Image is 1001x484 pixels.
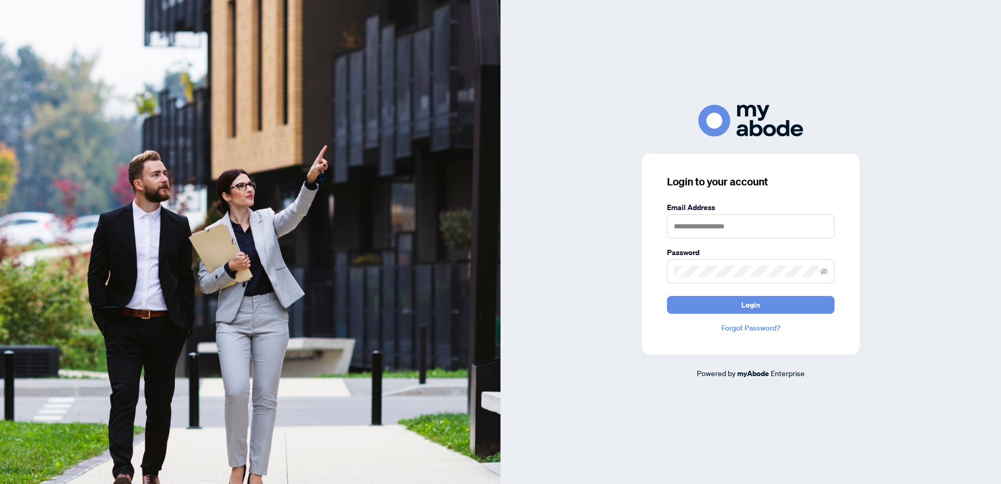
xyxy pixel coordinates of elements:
span: Enterprise [771,368,805,378]
label: Email Address [667,202,835,213]
h3: Login to your account [667,174,835,189]
span: Login [741,296,760,313]
span: eye-invisible [820,268,828,275]
img: ma-logo [698,105,803,137]
label: Password [667,247,835,258]
a: myAbode [737,368,769,379]
a: Forgot Password? [667,322,835,334]
button: Login [667,296,835,314]
span: Powered by [697,368,736,378]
